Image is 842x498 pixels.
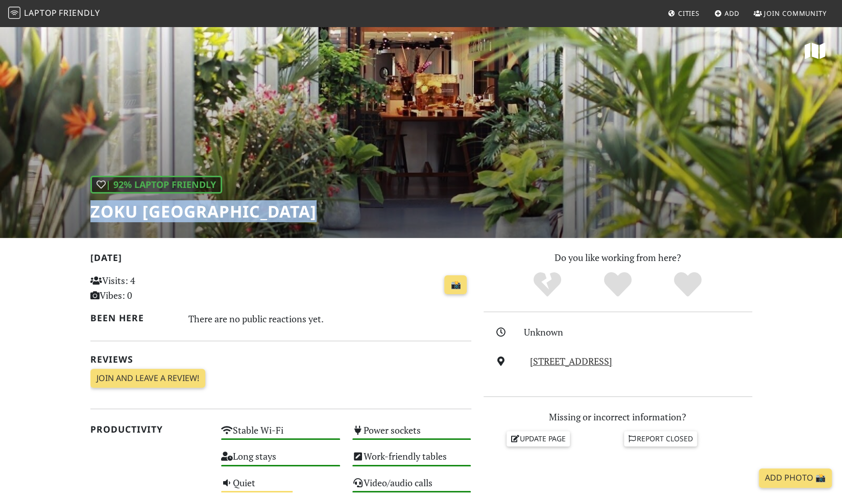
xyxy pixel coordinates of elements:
[346,422,477,448] div: Power sockets
[188,311,471,327] div: There are no public reactions yet.
[759,468,832,488] a: Add Photo 📸
[90,369,205,388] a: Join and leave a review!
[524,325,758,340] div: Unknown
[215,422,346,448] div: Stable Wi-Fi
[90,424,209,435] h2: Productivity
[8,7,20,19] img: LaptopFriendly
[90,202,317,221] h1: Zoku [GEOGRAPHIC_DATA]
[8,5,100,22] a: LaptopFriendly LaptopFriendly
[484,410,752,424] p: Missing or incorrect information?
[90,252,471,267] h2: [DATE]
[215,448,346,474] div: Long stays
[530,355,612,367] a: [STREET_ADDRESS]
[90,354,471,365] h2: Reviews
[678,9,700,18] span: Cities
[583,271,653,299] div: Yes
[59,7,100,18] span: Friendly
[710,4,743,22] a: Add
[90,176,222,194] div: | 92% Laptop Friendly
[624,431,697,446] a: Report closed
[507,431,570,446] a: Update page
[750,4,831,22] a: Join Community
[346,448,477,474] div: Work-friendly tables
[653,271,723,299] div: Definitely!
[484,250,752,265] p: Do you like working from here?
[90,313,177,323] h2: Been here
[24,7,57,18] span: Laptop
[725,9,739,18] span: Add
[664,4,704,22] a: Cities
[444,275,467,295] a: 📸
[764,9,827,18] span: Join Community
[512,271,583,299] div: No
[90,273,209,303] p: Visits: 4 Vibes: 0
